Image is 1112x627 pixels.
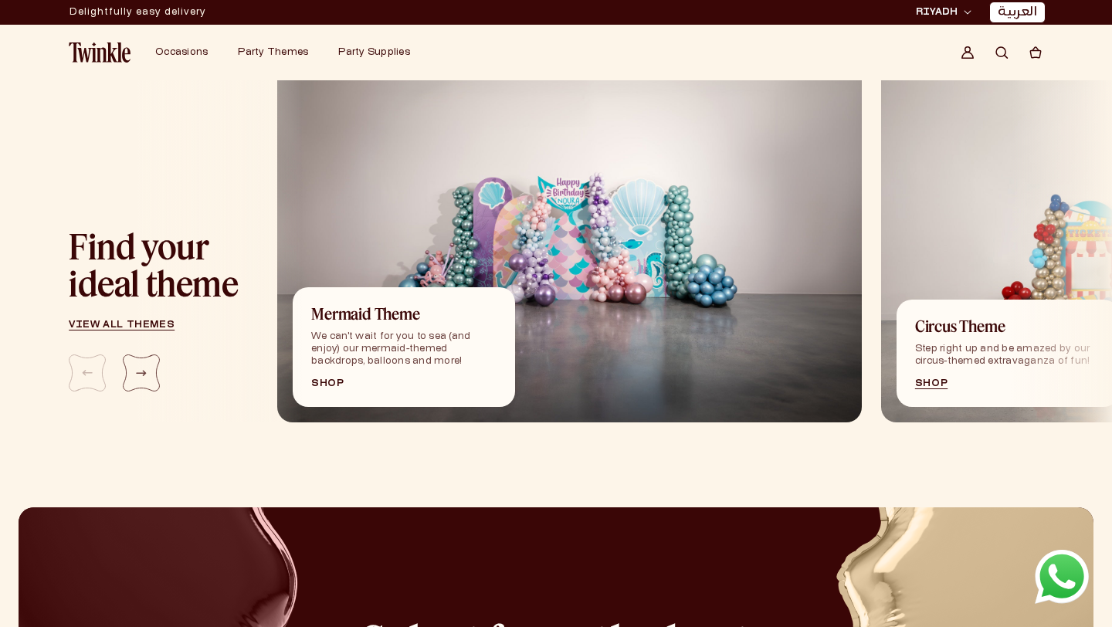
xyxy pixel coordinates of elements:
div: Announcement [69,1,206,24]
div: Step right up and be amazed by our circus-themed extravaganza of fun! [915,343,1100,368]
span: Party Supplies [338,48,410,57]
a: Occasions [155,46,208,59]
p: Delightfully easy delivery [69,1,206,24]
a: Party Supplies [338,46,410,59]
span: Party Themes [238,48,308,57]
a: العربية [998,5,1037,21]
img: Twinkle [69,42,131,63]
a: view all themes [69,320,243,330]
a: Shop [915,379,1100,388]
div: 1 / 5 [277,33,862,422]
h3: Find your ideal theme [69,228,243,302]
div: Next slide [123,354,160,391]
span: Occasions [155,48,208,57]
button: RIYADH [911,5,976,20]
div: We can't wait for you to sea (and enjoy) our mermaid-themed backdrops, balloons and more! [311,330,497,368]
a: Shop [311,379,497,388]
a: Party Themes [238,46,308,59]
summary: Occasions [146,37,229,68]
summary: Search [985,36,1019,69]
summary: Party Themes [229,37,329,68]
h6: Mermaid Theme [311,306,497,321]
span: RIYADH [916,5,958,19]
h6: Circus Theme [915,318,1100,334]
summary: Party Supplies [329,37,431,68]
